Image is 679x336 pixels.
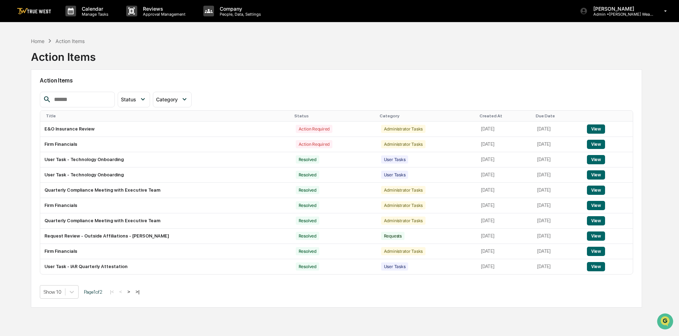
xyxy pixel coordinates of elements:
[108,289,116,295] button: |<
[381,262,408,271] div: User Tasks
[588,6,654,12] p: [PERSON_NAME]
[214,6,264,12] p: Company
[46,113,288,118] div: Title
[381,140,426,148] div: Administrator Tasks
[296,186,319,194] div: Resolved
[533,183,582,198] td: [DATE]
[40,167,291,183] td: User Task - Technology Onboarding
[40,122,291,137] td: E&O Insurance Review
[533,259,582,274] td: [DATE]
[31,38,44,44] div: Home
[587,203,605,208] a: View
[296,201,319,209] div: Resolved
[55,38,85,44] div: Action Items
[477,137,533,152] td: [DATE]
[121,96,136,102] span: Status
[587,249,605,254] a: View
[40,137,291,152] td: Firm Financials
[14,103,45,110] span: Data Lookup
[40,152,291,167] td: User Task - Technology Onboarding
[24,54,117,62] div: Start new chat
[84,289,102,295] span: Page 1 of 2
[533,198,582,213] td: [DATE]
[381,201,426,209] div: Administrator Tasks
[17,8,51,15] img: logo
[296,155,319,164] div: Resolved
[587,157,605,162] a: View
[587,186,605,195] button: View
[656,313,675,332] iframe: Open customer support
[477,213,533,229] td: [DATE]
[477,183,533,198] td: [DATE]
[587,155,605,164] button: View
[125,289,132,295] button: >
[294,113,374,118] div: Status
[380,113,474,118] div: Category
[587,172,605,177] a: View
[477,244,533,259] td: [DATE]
[587,231,605,241] button: View
[214,12,264,17] p: People, Data, Settings
[477,122,533,137] td: [DATE]
[381,217,426,225] div: Administrator Tasks
[477,167,533,183] td: [DATE]
[7,90,13,96] div: 🖐️
[121,57,129,65] button: Start new chat
[7,104,13,110] div: 🔎
[587,170,605,180] button: View
[587,201,605,210] button: View
[477,198,533,213] td: [DATE]
[477,152,533,167] td: [DATE]
[533,152,582,167] td: [DATE]
[296,262,319,271] div: Resolved
[587,216,605,225] button: View
[117,289,124,295] button: <
[14,90,46,97] span: Preclearance
[587,262,605,271] button: View
[381,171,408,179] div: User Tasks
[477,229,533,244] td: [DATE]
[296,247,319,255] div: Resolved
[296,232,319,240] div: Resolved
[40,229,291,244] td: Request Review - Outside Affiliations - [PERSON_NAME]
[40,244,291,259] td: Firm Financials
[133,289,141,295] button: >|
[587,247,605,256] button: View
[587,142,605,147] a: View
[71,121,86,126] span: Pylon
[40,77,633,84] h2: Action Items
[536,113,579,118] div: Due Date
[587,264,605,269] a: View
[7,15,129,26] p: How can we help?
[533,122,582,137] td: [DATE]
[587,187,605,193] a: View
[381,155,408,164] div: User Tasks
[40,213,291,229] td: Quarterly Compliance Meeting with Executive Team
[4,87,49,100] a: 🖐️Preclearance
[381,232,405,240] div: Requests
[156,96,178,102] span: Category
[296,140,332,148] div: Action Required
[533,244,582,259] td: [DATE]
[477,259,533,274] td: [DATE]
[587,233,605,239] a: View
[59,90,88,97] span: Attestations
[49,87,91,100] a: 🗄️Attestations
[52,90,57,96] div: 🗄️
[40,198,291,213] td: Firm Financials
[50,120,86,126] a: Powered byPylon
[4,100,48,113] a: 🔎Data Lookup
[533,213,582,229] td: [DATE]
[296,217,319,225] div: Resolved
[533,137,582,152] td: [DATE]
[296,125,332,133] div: Action Required
[296,171,319,179] div: Resolved
[31,45,96,63] div: Action Items
[137,6,189,12] p: Reviews
[40,259,291,274] td: User Task - IAR Quarterly Attestation
[587,218,605,223] a: View
[381,125,426,133] div: Administrator Tasks
[7,54,20,67] img: 1746055101610-c473b297-6a78-478c-a979-82029cc54cd1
